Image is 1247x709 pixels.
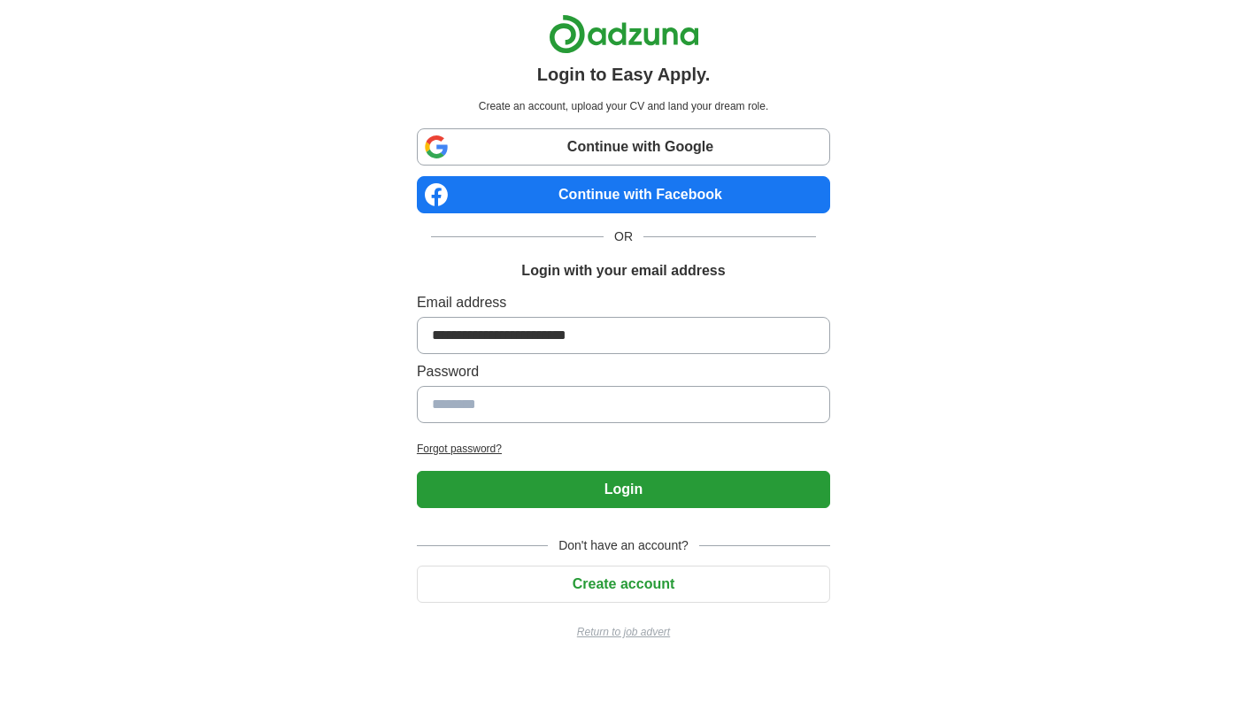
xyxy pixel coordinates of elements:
[417,176,830,213] a: Continue with Facebook
[417,361,830,382] label: Password
[537,61,711,88] h1: Login to Easy Apply.
[420,98,827,114] p: Create an account, upload your CV and land your dream role.
[548,536,699,555] span: Don't have an account?
[521,260,725,281] h1: Login with your email address
[417,292,830,313] label: Email address
[417,624,830,640] a: Return to job advert
[604,227,643,246] span: OR
[549,14,699,54] img: Adzuna logo
[417,128,830,166] a: Continue with Google
[417,471,830,508] button: Login
[417,566,830,603] button: Create account
[417,576,830,591] a: Create account
[417,441,830,457] a: Forgot password?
